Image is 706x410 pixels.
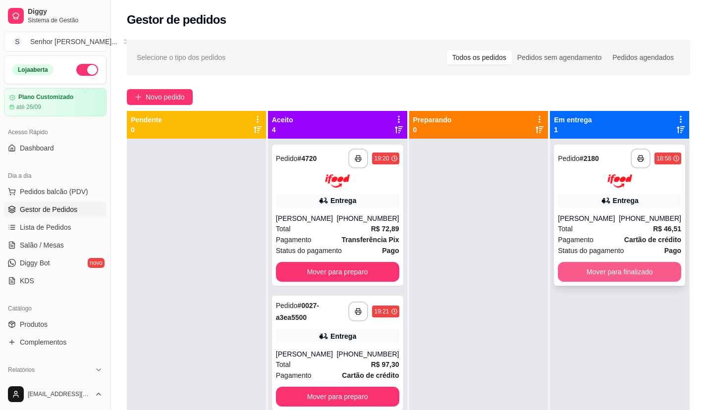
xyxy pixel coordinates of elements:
[20,222,71,232] span: Lista de Pedidos
[28,16,103,24] span: Sistema de Gestão
[613,196,639,205] div: Entrega
[276,154,298,162] span: Pedido
[276,262,399,282] button: Mover para preparo
[8,366,35,374] span: Relatórios
[374,307,389,315] div: 19:21
[12,64,54,75] div: Loja aberta
[272,125,293,135] p: 4
[554,115,592,125] p: Em entrega
[20,240,64,250] span: Salão / Mesas
[4,237,107,253] a: Salão / Mesas
[272,115,293,125] p: Aceito
[342,236,399,244] strong: Transferência Pix
[4,4,107,28] a: DiggySistema de Gestão
[4,273,107,289] a: KDS
[558,234,594,245] span: Pagamento
[653,225,681,233] strong: R$ 46,51
[18,94,73,101] article: Plano Customizado
[135,94,142,101] span: plus
[4,140,107,156] a: Dashboard
[16,103,41,111] article: até 26/09
[4,202,107,217] a: Gestor de Pedidos
[447,51,512,64] div: Todos os pedidos
[28,7,103,16] span: Diggy
[656,154,671,162] div: 18:58
[580,154,599,162] strong: # 2180
[512,51,607,64] div: Pedidos sem agendamento
[558,245,624,256] span: Status do pagamento
[276,223,291,234] span: Total
[146,92,185,102] span: Novo pedido
[297,154,317,162] strong: # 4720
[336,349,399,359] div: [PHONE_NUMBER]
[20,276,34,286] span: KDS
[4,316,107,332] a: Produtos
[619,213,681,223] div: [PHONE_NUMBER]
[4,301,107,316] div: Catálogo
[342,371,399,379] strong: Cartão de crédito
[127,89,193,105] button: Novo pedido
[276,370,312,381] span: Pagamento
[12,37,22,47] span: S
[336,213,399,223] div: [PHONE_NUMBER]
[127,12,226,28] h2: Gestor de pedidos
[276,302,298,309] span: Pedido
[664,247,681,255] strong: Pago
[607,174,632,188] img: ifood
[413,115,452,125] p: Preparando
[276,234,312,245] span: Pagamento
[4,334,107,350] a: Complementos
[276,245,342,256] span: Status do pagamento
[554,125,592,135] p: 1
[4,219,107,235] a: Lista de Pedidos
[374,154,389,162] div: 19:20
[558,262,681,282] button: Mover para finalizado
[558,213,619,223] div: [PERSON_NAME]
[276,359,291,370] span: Total
[137,52,225,63] span: Selecione o tipo dos pedidos
[4,88,107,116] a: Plano Customizadoaté 26/09
[371,360,399,368] strong: R$ 97,30
[4,184,107,200] button: Pedidos balcão (PDV)
[276,213,337,223] div: [PERSON_NAME]
[607,51,679,64] div: Pedidos agendados
[4,382,107,406] button: [EMAIL_ADDRESS][DOMAIN_NAME]
[330,331,356,341] div: Entrega
[4,378,107,394] a: Relatórios de vendas
[4,255,107,271] a: Diggy Botnovo
[382,247,399,255] strong: Pago
[131,125,162,135] p: 0
[4,32,107,51] button: Select a team
[558,223,573,234] span: Total
[20,187,88,197] span: Pedidos balcão (PDV)
[28,390,91,398] span: [EMAIL_ADDRESS][DOMAIN_NAME]
[330,196,356,205] div: Entrega
[413,125,452,135] p: 0
[76,64,98,76] button: Alterar Status
[371,225,399,233] strong: R$ 72,89
[4,124,107,140] div: Acesso Rápido
[624,236,681,244] strong: Cartão de crédito
[20,319,48,329] span: Produtos
[20,205,77,214] span: Gestor de Pedidos
[558,154,580,162] span: Pedido
[20,143,54,153] span: Dashboard
[20,337,66,347] span: Complementos
[4,168,107,184] div: Dia a dia
[325,174,350,188] img: ifood
[131,115,162,125] p: Pendente
[276,349,337,359] div: [PERSON_NAME]
[30,37,117,47] div: Senhor [PERSON_NAME] ...
[20,258,50,268] span: Diggy Bot
[276,302,319,321] strong: # 0027-a3ea5500
[276,387,399,407] button: Mover para preparo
